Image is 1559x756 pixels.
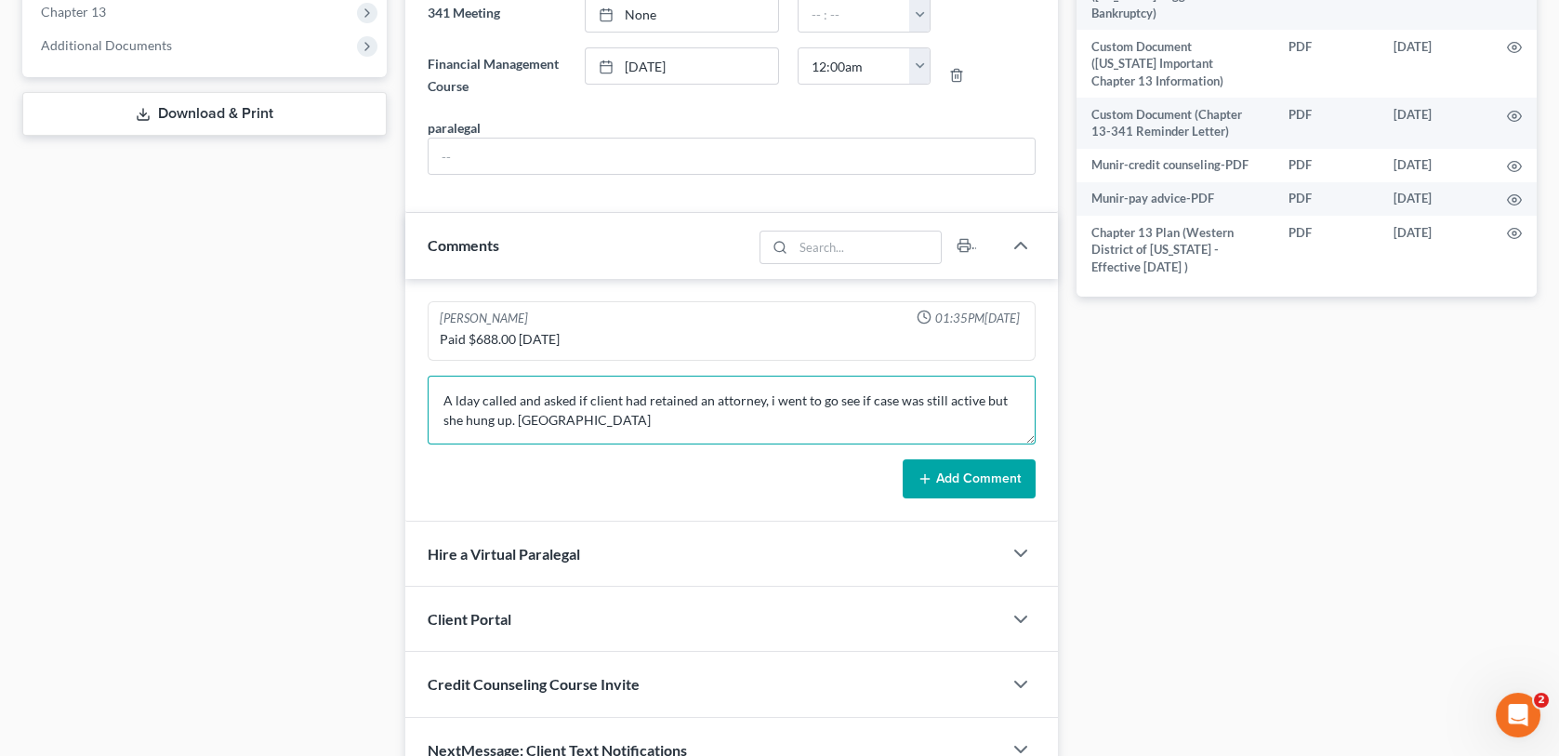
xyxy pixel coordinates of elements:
[1077,30,1274,98] td: Custom Document ([US_STATE] Important Chapter 13 Information)
[440,330,1023,349] div: Paid $688.00 [DATE]
[1379,98,1492,149] td: [DATE]
[1274,182,1379,216] td: PDF
[428,675,640,693] span: Credit Counseling Course Invite
[41,37,172,53] span: Additional Documents
[428,610,511,628] span: Client Portal
[903,459,1036,498] button: Add Comment
[1379,182,1492,216] td: [DATE]
[22,92,387,136] a: Download & Print
[1379,30,1492,98] td: [DATE]
[429,139,1034,174] input: --
[1379,149,1492,182] td: [DATE]
[1274,98,1379,149] td: PDF
[1379,216,1492,284] td: [DATE]
[1534,693,1549,708] span: 2
[1496,693,1540,737] iframe: Intercom live chat
[586,48,778,84] a: [DATE]
[793,232,941,263] input: Search...
[1274,149,1379,182] td: PDF
[1077,149,1274,182] td: Munir-credit counseling-PDF
[440,310,528,327] div: [PERSON_NAME]
[428,236,499,254] span: Comments
[935,310,1020,327] span: 01:35PM[DATE]
[428,545,580,563] span: Hire a Virtual Paralegal
[1274,30,1379,98] td: PDF
[1077,182,1274,216] td: Munir-pay advice-PDF
[799,48,910,84] input: -- : --
[1077,216,1274,284] td: Chapter 13 Plan (Western District of [US_STATE] - Effective [DATE] )
[41,4,106,20] span: Chapter 13
[1274,216,1379,284] td: PDF
[1077,98,1274,149] td: Custom Document (Chapter 13-341 Reminder Letter)
[418,47,575,103] label: Financial Management Course
[428,118,481,138] div: paralegal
